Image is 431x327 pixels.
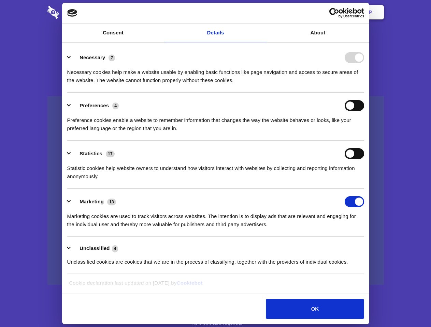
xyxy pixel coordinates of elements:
div: Statistic cookies help website owners to understand how visitors interact with websites by collec... [67,159,364,181]
span: 17 [106,151,115,157]
span: 4 [112,245,118,252]
span: 4 [112,103,119,109]
div: Cookie declaration last updated on [DATE] by [64,279,367,292]
button: Marketing (13) [67,196,120,207]
a: Cookiebot [177,280,203,286]
h4: Auto-redaction of sensitive data, encrypted data sharing and self-destructing private chats. Shar... [47,62,384,84]
iframe: Drift Widget Chat Controller [397,293,423,319]
button: Preferences (4) [67,100,123,111]
img: logo-wordmark-white-trans-d4663122ce5f474addd5e946df7df03e33cb6a1c49d2221995e7729f52c070b2.svg [47,6,106,19]
span: 7 [109,54,115,61]
div: Necessary cookies help make a website usable by enabling basic functions like page navigation and... [67,63,364,84]
label: Marketing [80,199,104,204]
a: Wistia video thumbnail [47,96,384,285]
a: Details [164,24,267,42]
a: Usercentrics Cookiebot - opens in a new window [304,8,364,18]
label: Preferences [80,103,109,108]
label: Necessary [80,54,105,60]
a: Contact [277,2,308,23]
h1: Eliminate Slack Data Loss. [47,31,384,55]
button: Statistics (17) [67,148,119,159]
a: About [267,24,369,42]
span: 13 [107,199,116,205]
button: Necessary (7) [67,52,119,63]
div: Marketing cookies are used to track visitors across websites. The intention is to display ads tha... [67,207,364,229]
div: Preference cookies enable a website to remember information that changes the way the website beha... [67,111,364,133]
label: Statistics [80,151,102,156]
a: Pricing [200,2,230,23]
img: logo [67,9,77,17]
a: Login [310,2,339,23]
button: Unclassified (4) [67,244,123,253]
a: Consent [62,24,164,42]
button: OK [266,299,364,319]
div: Unclassified cookies are cookies that we are in the process of classifying, together with the pro... [67,253,364,266]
